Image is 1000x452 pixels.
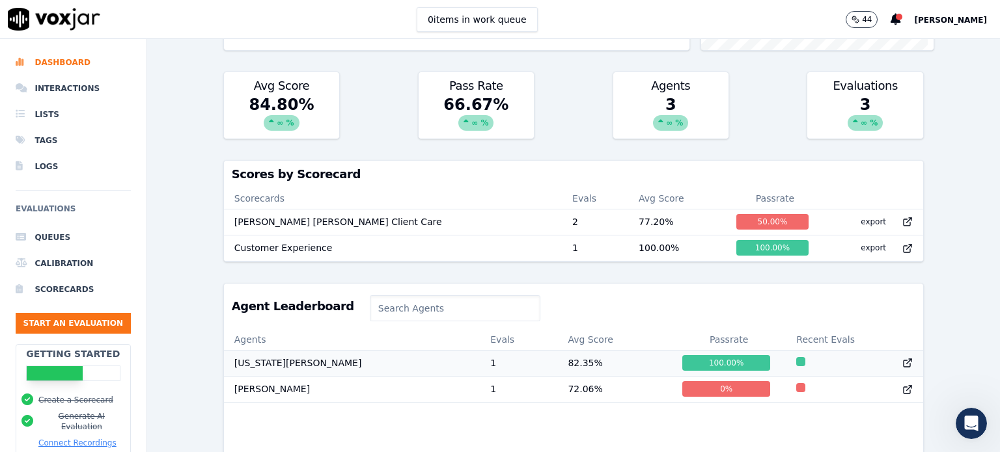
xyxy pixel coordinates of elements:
[16,127,131,153] a: Tags
[736,240,808,256] div: 100.00 %
[83,352,93,363] button: Start recording
[37,7,58,28] img: Profile image for Fin
[621,80,721,92] h3: Agents
[204,5,229,30] button: Home
[16,224,131,250] a: Queues
[38,438,117,448] button: Connect Recordings
[16,250,131,276] a: Calibration
[32,282,117,292] b: under 4 minutes
[16,153,131,179] a: Logs
[223,347,244,368] button: Send a message…
[736,214,808,230] div: 50.00 %
[914,12,1000,27] button: [PERSON_NAME]
[11,325,249,347] textarea: Message…
[682,355,770,371] div: 100.00 %
[557,329,672,350] th: Avg Score
[628,209,726,235] td: 77.20 %
[38,411,125,432] button: Generate AI Evaluation
[224,209,562,235] td: [PERSON_NAME] [PERSON_NAME] Client Care
[62,352,72,363] button: Upload attachment
[38,395,113,405] button: Create a Scorecard
[914,16,987,25] span: [PERSON_NAME]
[682,381,770,397] div: 0 %
[846,11,891,28] button: 44
[458,115,493,131] div: ∞ %
[16,49,131,75] a: Dashboard
[557,350,672,376] td: 82.35 %
[16,313,131,334] button: Start an Evaluation
[480,350,557,376] td: 1
[232,168,915,180] h3: Scores by Scorecard
[21,268,203,293] div: Our usual reply time 🕒
[26,347,120,360] h2: Getting Started
[786,329,923,350] th: Recent Evals
[562,209,628,235] td: 2
[10,203,250,330] div: Fin says…
[862,14,872,25] p: 44
[224,350,480,376] td: [US_STATE][PERSON_NAME]
[229,5,252,29] div: Close
[8,8,100,31] img: voxjar logo
[57,83,240,185] div: Good Afternoon! I do have a question. Is there a way to merge 2 calls into one interaction? I ask...
[956,408,987,439] iframe: Intercom live chat
[419,94,534,139] div: 66.67 %
[417,7,538,32] button: 0items in work queue
[850,211,896,232] button: export
[16,75,131,101] a: Interactions
[8,5,33,30] button: go back
[726,188,824,209] th: Passrate
[224,188,562,209] th: Scorecards
[613,94,729,139] div: 3
[628,235,726,261] td: 100.00 %
[850,237,896,258] button: export
[232,300,354,312] h3: Agent Leaderboard
[21,237,124,260] b: [EMAIL_ADDRESS][DOMAIN_NAME]
[846,11,878,28] button: 44
[426,80,526,92] h3: Pass Rate
[370,295,541,321] input: Search Agents
[224,329,480,350] th: Agents
[16,101,131,127] a: Lists
[16,276,131,302] a: Scorecards
[672,329,786,350] th: Passrate
[562,188,628,209] th: Evals
[20,352,31,363] button: Emoji picker
[653,115,688,131] div: ∞ %
[224,376,480,402] td: [PERSON_NAME]
[480,376,557,402] td: 1
[848,115,883,131] div: ∞ %
[232,80,331,92] h3: Avg Score
[807,94,923,139] div: 3
[21,211,203,261] div: You’ll get replies here and in your email: ✉️
[815,80,915,92] h3: Evaluations
[628,188,726,209] th: Avg Score
[480,329,557,350] th: Evals
[63,12,79,22] h1: Fin
[264,115,299,131] div: ∞ %
[47,75,250,193] div: Good Afternoon! I do have a question. Is there a way to merge 2 calls into one interaction? I ask...
[224,235,562,261] td: Customer Experience
[557,376,672,402] td: 72.06 %
[10,203,214,302] div: You’ll get replies here and in your email:✉️[EMAIL_ADDRESS][DOMAIN_NAME]Our usual reply time🕒unde...
[41,352,51,363] button: Gif picker
[224,94,339,139] div: 84.80 %
[16,201,131,224] h6: Evaluations
[10,75,250,203] div: Rikki says…
[562,235,628,261] td: 1
[21,304,69,312] div: Fin • 1h ago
